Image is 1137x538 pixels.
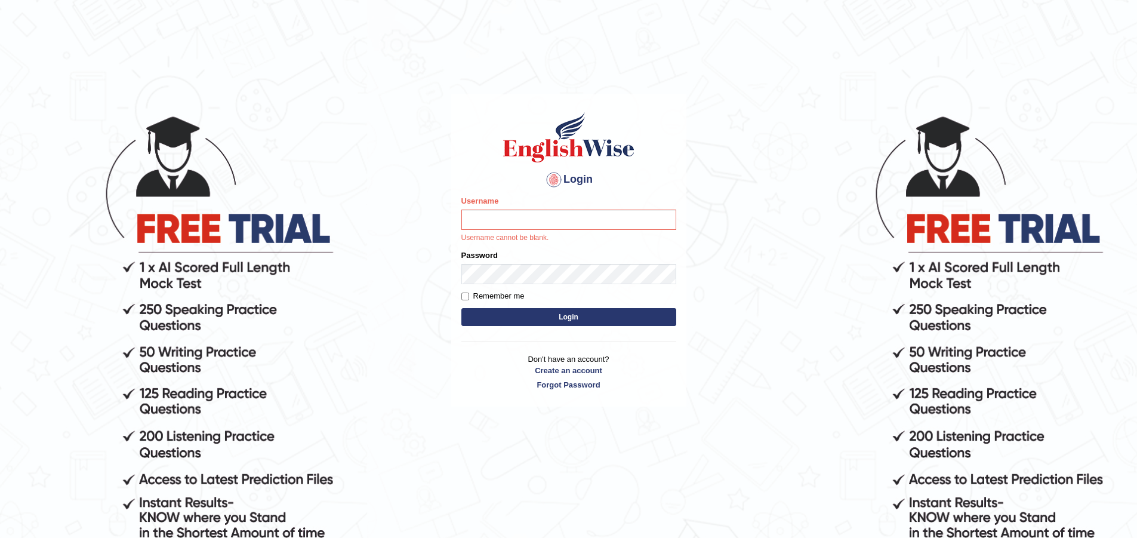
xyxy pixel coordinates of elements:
h4: Login [461,170,676,189]
button: Login [461,308,676,326]
p: Don't have an account? [461,353,676,391]
p: Username cannot be blank. [461,233,676,244]
label: Password [461,250,498,261]
a: Create an account [461,365,676,376]
a: Forgot Password [461,379,676,391]
label: Username [461,195,499,207]
img: Logo of English Wise sign in for intelligent practice with AI [501,110,637,164]
input: Remember me [461,293,469,300]
label: Remember me [461,290,525,302]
